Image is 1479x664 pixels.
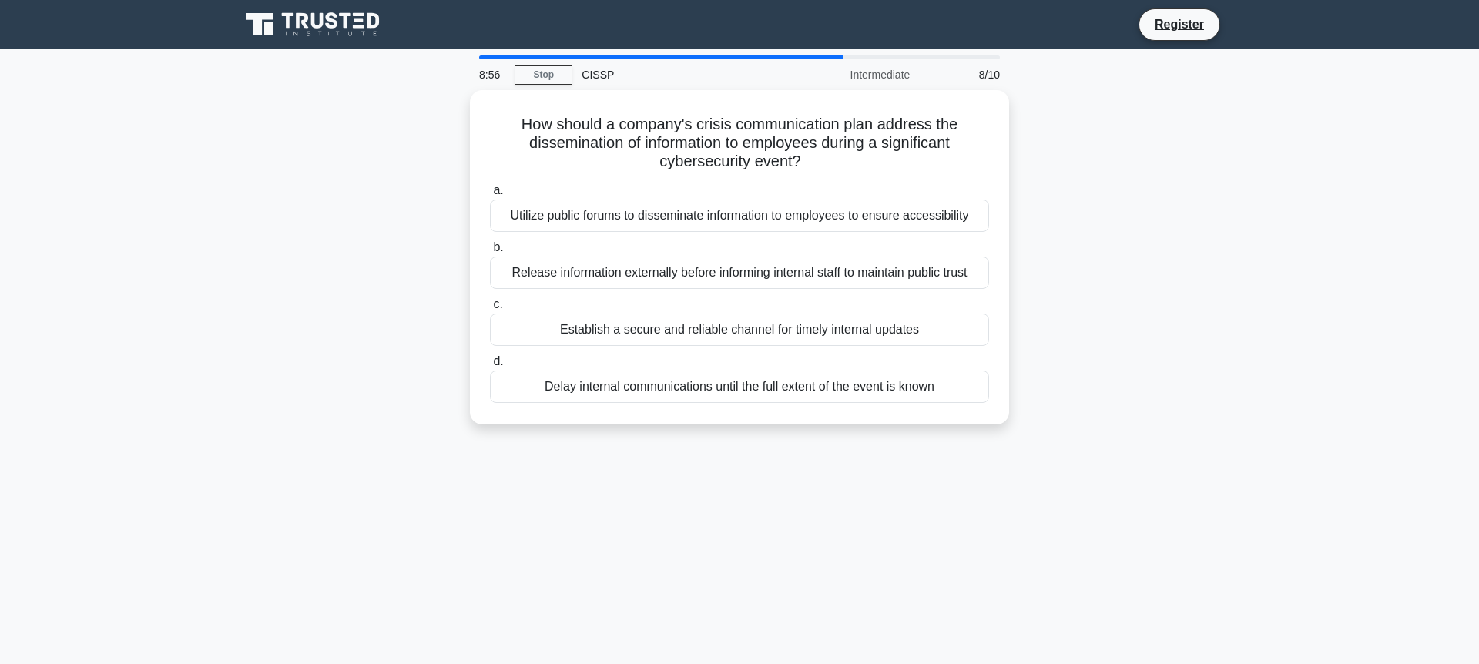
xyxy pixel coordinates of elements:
[493,354,503,367] span: d.
[919,59,1009,90] div: 8/10
[572,59,784,90] div: CISSP
[490,257,989,289] div: Release information externally before informing internal staff to maintain public trust
[515,65,572,85] a: Stop
[493,183,503,196] span: a.
[490,371,989,403] div: Delay internal communications until the full extent of the event is known
[490,314,989,346] div: Establish a secure and reliable channel for timely internal updates
[1145,15,1213,34] a: Register
[493,240,503,253] span: b.
[488,115,991,172] h5: How should a company's crisis communication plan address the dissemination of information to empl...
[784,59,919,90] div: Intermediate
[470,59,515,90] div: 8:56
[490,200,989,232] div: Utilize public forums to disseminate information to employees to ensure accessibility
[493,297,502,310] span: c.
